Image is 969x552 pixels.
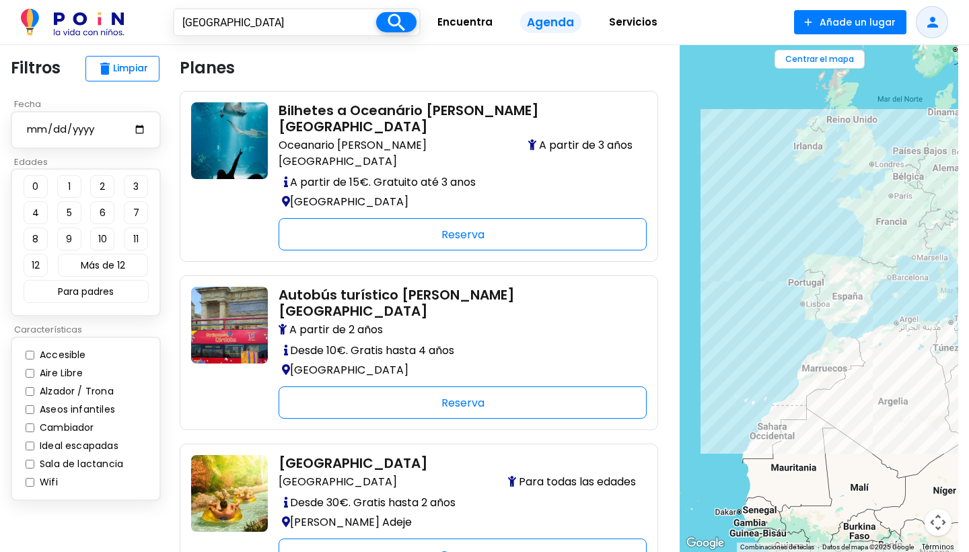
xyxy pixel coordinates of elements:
[603,11,663,33] span: Servicios
[191,287,268,364] img: con-ninos-en-cordoba-autobus-turistico-de-cordoba
[36,348,86,362] label: Accesible
[24,201,48,224] button: 4
[124,228,148,250] button: 11
[174,9,376,35] input: ¿Dónde?
[24,228,48,250] button: 8
[36,403,115,417] label: Aseos infantiles
[528,137,636,170] span: A partir de 3 años
[279,172,636,192] p: A partir de 15€. Gratuito até 3 anos
[90,228,114,250] button: 10
[180,56,235,80] p: Planes
[740,543,814,552] button: Combinaciones de teclas
[36,421,94,435] label: Cambiador
[279,455,636,471] h2: [GEOGRAPHIC_DATA]
[191,102,647,250] a: com-criancas-em-portugal-bilhete-oceanario-de-lisboa Bilhetes a Oceanário [PERSON_NAME][GEOGRAPHI...
[191,102,268,179] img: com-criancas-em-portugal-bilhete-oceanario-de-lisboa
[24,175,48,198] button: 0
[21,9,124,36] img: POiN
[508,474,636,490] span: Para todas las edades
[36,475,58,489] label: Wifi
[279,192,636,211] p: [GEOGRAPHIC_DATA]
[279,386,647,419] div: Reserva
[124,201,148,224] button: 7
[11,323,169,337] p: Características
[191,287,647,419] a: con-ninos-en-cordoba-autobus-turistico-de-cordoba Autobús turístico [PERSON_NAME][GEOGRAPHIC_DATA...
[279,493,636,512] p: Desde 30€. Gratis hasta 2 años
[385,11,408,34] i: search
[279,512,636,532] p: [PERSON_NAME] Adeje
[279,322,386,338] span: A partir de 2 años
[592,6,674,39] a: Servicios
[85,56,159,81] button: deleteLimpiar
[191,455,268,532] img: ninos-kids-tenerife-siam-park-tickets-entradas
[925,509,952,536] button: Controles de visualización del mapa
[36,384,114,399] label: Alzador / Trona
[11,98,169,111] p: Fecha
[90,201,114,224] button: 6
[520,11,581,34] span: Agenda
[36,366,83,380] label: Aire Libre
[11,56,61,80] p: Filtros
[279,360,636,380] p: [GEOGRAPHIC_DATA]
[794,10,906,34] button: Añade un lugar
[57,201,81,224] button: 5
[279,102,636,135] h2: Bilhetes a Oceanário [PERSON_NAME][GEOGRAPHIC_DATA]
[36,457,123,471] label: Sala de lactancia
[775,50,865,69] button: Centrar el mapa
[822,543,914,551] span: Datos del mapa ©2025 Google
[97,61,113,77] span: delete
[431,11,499,33] span: Encuentra
[57,175,81,198] button: 1
[279,137,526,170] span: Oceanario [PERSON_NAME][GEOGRAPHIC_DATA]
[90,175,114,198] button: 2
[279,474,397,490] span: [GEOGRAPHIC_DATA]
[24,280,149,303] button: Para padres
[36,439,118,453] label: Ideal escapadas
[509,6,591,39] a: Agenda
[683,534,727,552] a: Abre esta zona en Google Maps (se abre en una nueva ventana)
[279,341,636,360] p: Desde 10€. Gratis hasta 4 años
[683,534,727,552] img: Google
[11,156,169,169] p: Edades
[24,254,48,277] button: 12
[279,218,647,250] div: Reserva
[279,287,636,319] h2: Autobús turístico [PERSON_NAME][GEOGRAPHIC_DATA]
[57,228,81,250] button: 9
[58,254,148,277] button: Más de 12
[922,542,954,552] a: Términos (se abre en una nueva pestaña)
[421,6,509,39] a: Encuentra
[124,175,148,198] button: 3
